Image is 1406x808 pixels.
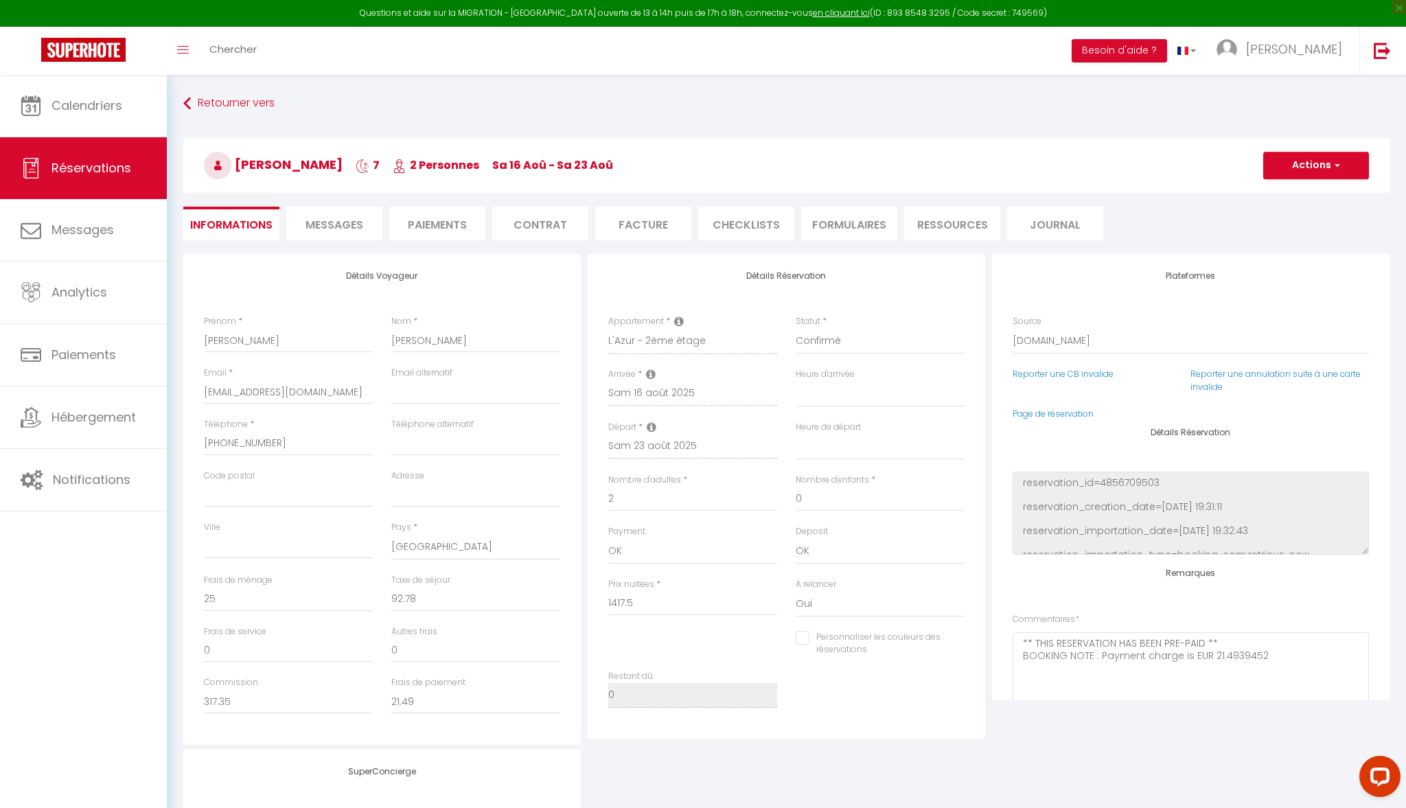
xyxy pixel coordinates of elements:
li: Informations [183,207,279,240]
li: Ressources [904,207,1000,240]
li: Journal [1007,207,1103,240]
label: Prénom [204,315,236,328]
span: [PERSON_NAME] [204,156,343,173]
h4: SuperConcierge [204,767,560,776]
label: Frais de ménage [204,574,273,587]
label: Statut [796,315,820,328]
label: Source [1013,315,1041,328]
a: en cliquant ici [813,7,870,19]
span: Chercher [209,42,257,56]
li: Facture [595,207,691,240]
label: Heure d'arrivée [796,368,855,381]
img: logout [1374,42,1391,59]
li: Contrat [492,207,588,240]
label: Heure de départ [796,421,861,434]
a: Reporter une CB invalide [1013,368,1114,380]
label: Départ [608,421,636,434]
button: Actions [1263,152,1369,179]
label: Code postal [204,470,255,483]
label: Adresse [391,470,424,483]
iframe: LiveChat chat widget [1348,750,1406,808]
label: Arrivée [608,368,636,381]
span: Paiements [51,346,116,363]
label: Téléphone alternatif [391,418,474,431]
label: Payment [608,525,645,538]
a: Reporter une annulation suite à une carte invalide [1190,368,1361,393]
label: Appartement [608,315,664,328]
h4: Plateformes [1013,271,1369,281]
label: Email [204,367,227,380]
li: FORMULAIRES [801,207,897,240]
li: CHECKLISTS [698,207,794,240]
span: 2 Personnes [393,157,479,173]
label: Ville [204,521,220,534]
a: Page de réservation [1013,408,1094,419]
h4: Détails Réservation [608,271,965,281]
span: Calendriers [51,97,122,114]
label: Frais de paiement [391,676,465,689]
span: Hébergement [51,408,136,426]
span: sa 16 Aoû - sa 23 Aoû [492,157,613,173]
label: Nombre d'enfants [796,474,869,487]
a: Chercher [199,27,267,75]
span: Notifications [53,471,130,488]
label: A relancer [796,578,836,591]
label: Prix nuitées [608,578,654,591]
span: Réservations [51,159,131,176]
a: Retourner vers [183,91,1390,116]
label: Email alternatif [391,367,452,380]
label: Restant dû [608,670,653,683]
img: Super Booking [41,38,126,62]
label: Commentaires [1013,613,1079,626]
label: Pays [391,521,411,534]
li: Paiements [389,207,485,240]
h4: Détails Réservation [1013,428,1369,437]
label: Taxe de séjour [391,574,450,587]
label: Nom [391,315,411,328]
h4: Remarques [1013,568,1369,578]
h4: Détails Voyageur [204,271,560,281]
label: Deposit [796,525,828,538]
button: Besoin d'aide ? [1072,39,1167,62]
label: Autres frais [391,625,437,638]
label: Frais de service [204,625,266,638]
span: 7 [356,157,380,173]
span: Messages [306,217,363,233]
span: Messages [51,221,114,238]
img: ... [1217,39,1237,60]
span: Analytics [51,284,107,301]
label: Nombre d'adultes [608,474,681,487]
label: Commission [204,676,258,689]
span: [PERSON_NAME] [1246,41,1342,58]
label: Téléphone [204,418,248,431]
a: ... [PERSON_NAME] [1206,27,1359,75]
